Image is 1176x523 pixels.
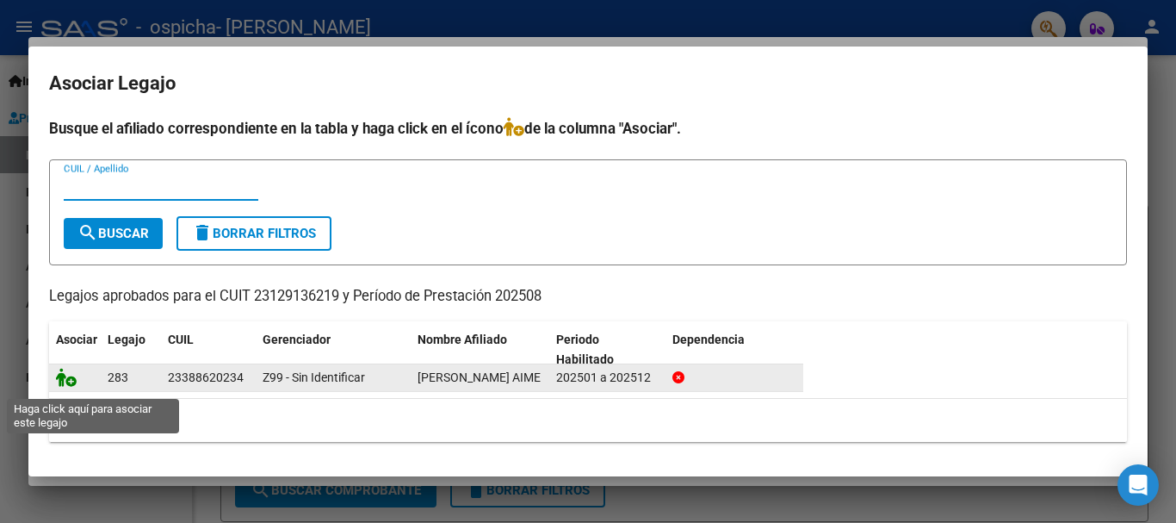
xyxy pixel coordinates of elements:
[77,226,149,241] span: Buscar
[64,218,163,249] button: Buscar
[77,222,98,243] mat-icon: search
[672,333,745,346] span: Dependencia
[549,321,665,378] datatable-header-cell: Periodo Habilitado
[49,286,1127,308] p: Legajos aprobados para el CUIT 23129136219 y Período de Prestación 202508
[101,321,161,378] datatable-header-cell: Legajo
[49,321,101,378] datatable-header-cell: Asociar
[192,222,213,243] mat-icon: delete
[49,67,1127,100] h2: Asociar Legajo
[411,321,549,378] datatable-header-cell: Nombre Afiliado
[556,333,614,366] span: Periodo Habilitado
[418,370,541,384] span: CEBALLOS PRISCILA AIME
[263,333,331,346] span: Gerenciador
[56,333,97,346] span: Asociar
[665,321,804,378] datatable-header-cell: Dependencia
[49,117,1127,140] h4: Busque el afiliado correspondiente en la tabla y haga click en el ícono de la columna "Asociar".
[556,368,659,388] div: 202501 a 202512
[1117,464,1159,506] div: Open Intercom Messenger
[168,333,194,346] span: CUIL
[108,333,145,346] span: Legajo
[256,321,411,378] datatable-header-cell: Gerenciador
[263,370,365,384] span: Z99 - Sin Identificar
[161,321,256,378] datatable-header-cell: CUIL
[108,370,128,384] span: 283
[49,399,1127,442] div: 1 registros
[176,216,331,251] button: Borrar Filtros
[192,226,316,241] span: Borrar Filtros
[168,368,244,388] div: 23388620234
[418,333,507,346] span: Nombre Afiliado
